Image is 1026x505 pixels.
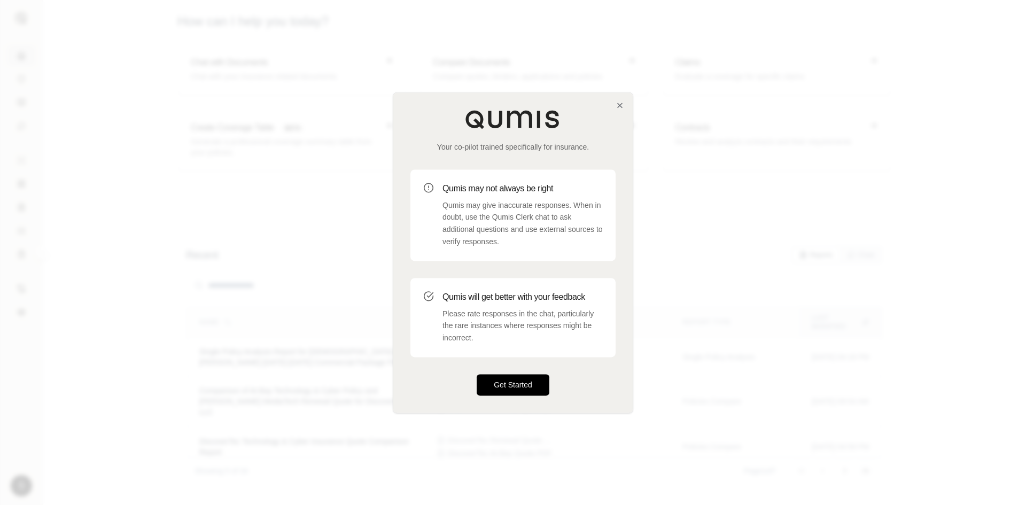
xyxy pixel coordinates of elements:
p: Your co-pilot trained specifically for insurance. [410,142,616,152]
p: Qumis may give inaccurate responses. When in doubt, use the Qumis Clerk chat to ask additional qu... [442,199,603,248]
h3: Qumis will get better with your feedback [442,291,603,304]
p: Please rate responses in the chat, particularly the rare instances where responses might be incor... [442,308,603,344]
button: Get Started [477,374,549,395]
img: Qumis Logo [465,110,561,129]
h3: Qumis may not always be right [442,182,603,195]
